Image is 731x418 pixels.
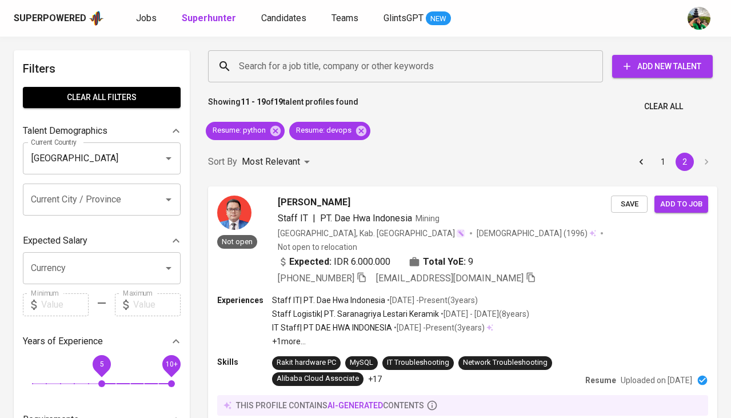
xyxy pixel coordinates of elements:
[206,122,285,140] div: Resume: python
[277,357,336,368] div: Rakit hardware PC
[136,13,157,23] span: Jobs
[313,212,315,225] span: |
[387,357,449,368] div: IT Troubleshooting
[23,234,87,248] p: Expected Salary
[23,229,181,252] div: Expected Salary
[676,153,694,171] button: page 2
[644,99,683,114] span: Clear All
[384,13,424,23] span: GlintsGPT
[99,360,103,368] span: 5
[350,357,373,368] div: MySQL
[278,196,350,209] span: [PERSON_NAME]
[660,198,702,211] span: Add to job
[272,322,392,333] p: IT Staff | PT DAE HWA INDONESIA
[23,59,181,78] h6: Filters
[439,308,529,320] p: • [DATE] - [DATE] ( 8 years )
[23,120,181,142] div: Talent Demographics
[278,241,357,253] p: Not open to relocation
[278,273,354,284] span: [PHONE_NUMBER]
[611,196,648,213] button: Save
[89,10,104,27] img: app logo
[621,375,692,386] p: Uploaded on [DATE]
[463,357,548,368] div: Network Troubleshooting
[217,196,251,230] img: aff11bf69f5730f00e344fb088c50252.jpg
[278,213,308,224] span: Staff IT
[331,13,358,23] span: Teams
[477,228,596,239] div: (1996)
[261,11,309,26] a: Candidates
[208,96,358,117] p: Showing of talent profiles found
[640,96,688,117] button: Clear All
[165,360,177,368] span: 10+
[289,255,331,269] b: Expected:
[289,122,370,140] div: Resume: devops
[217,294,272,306] p: Experiences
[182,11,238,26] a: Superhunter
[41,293,89,316] input: Value
[14,12,86,25] div: Superpowered
[392,322,485,333] p: • [DATE] - Present ( 3 years )
[278,228,465,239] div: [GEOGRAPHIC_DATA], Kab. [GEOGRAPHIC_DATA]
[426,13,451,25] span: NEW
[261,13,306,23] span: Candidates
[23,87,181,108] button: Clear All filters
[327,401,383,410] span: AI-generated
[278,255,390,269] div: IDR 6.000.000
[384,11,451,26] a: GlintsGPT NEW
[182,13,236,23] b: Superhunter
[14,10,104,27] a: Superpoweredapp logo
[477,228,564,239] span: [DEMOGRAPHIC_DATA]
[632,153,650,171] button: Go to previous page
[23,330,181,353] div: Years of Experience
[468,255,473,269] span: 9
[416,214,440,223] span: Mining
[161,150,177,166] button: Open
[242,152,314,173] div: Most Relevant
[217,237,257,246] span: Not open
[161,192,177,208] button: Open
[585,375,616,386] p: Resume
[376,273,524,284] span: [EMAIL_ADDRESS][DOMAIN_NAME]
[133,293,181,316] input: Value
[272,294,385,306] p: Staff IT | PT. Dae Hwa Indonesia
[320,213,412,224] span: PT. Dae Hwa Indonesia
[423,255,466,269] b: Total YoE:
[272,336,529,347] p: +1 more ...
[241,97,266,106] b: 11 - 19
[654,153,672,171] button: Go to page 1
[688,7,710,30] img: eva@glints.com
[630,153,717,171] nav: pagination navigation
[242,155,300,169] p: Most Relevant
[617,198,642,211] span: Save
[23,124,107,138] p: Talent Demographics
[385,294,478,306] p: • [DATE] - Present ( 3 years )
[206,125,273,136] span: Resume : python
[274,97,283,106] b: 19
[368,373,382,385] p: +17
[161,260,177,276] button: Open
[654,196,708,213] button: Add to job
[236,400,424,411] p: this profile contains contents
[621,59,704,74] span: Add New Talent
[456,229,465,238] img: magic_wand.svg
[289,125,358,136] span: Resume : devops
[272,308,439,320] p: Staff Logistik | PT. Saranagriya Lestari Keramik
[23,335,103,348] p: Years of Experience
[612,55,713,78] button: Add New Talent
[331,11,361,26] a: Teams
[217,356,272,368] p: Skills
[32,90,171,105] span: Clear All filters
[277,373,359,384] div: Alibaba Cloud Associate
[136,11,159,26] a: Jobs
[208,155,237,169] p: Sort By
